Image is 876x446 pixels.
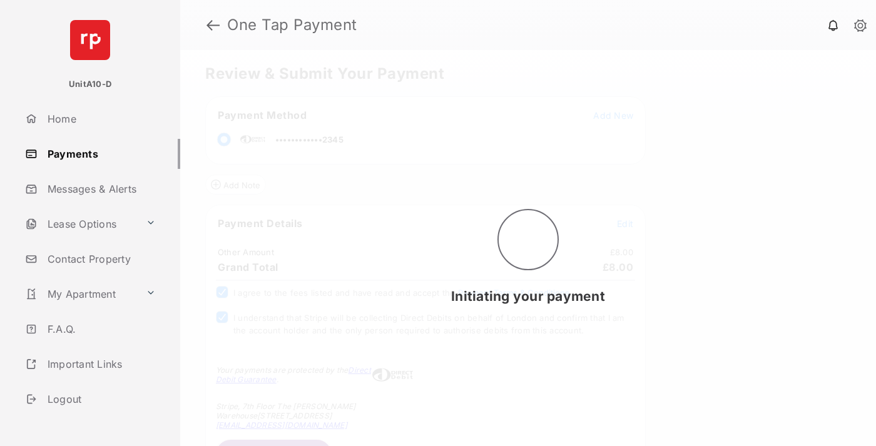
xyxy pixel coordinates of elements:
[20,384,180,414] a: Logout
[20,314,180,344] a: F.A.Q.
[70,20,110,60] img: svg+xml;base64,PHN2ZyB4bWxucz0iaHR0cDovL3d3dy53My5vcmcvMjAwMC9zdmciIHdpZHRoPSI2NCIgaGVpZ2h0PSI2NC...
[20,244,180,274] a: Contact Property
[69,78,111,91] p: UnitA10-D
[20,209,141,239] a: Lease Options
[451,288,605,304] span: Initiating your payment
[20,104,180,134] a: Home
[20,174,180,204] a: Messages & Alerts
[20,349,161,379] a: Important Links
[20,139,180,169] a: Payments
[227,18,357,33] strong: One Tap Payment
[20,279,141,309] a: My Apartment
